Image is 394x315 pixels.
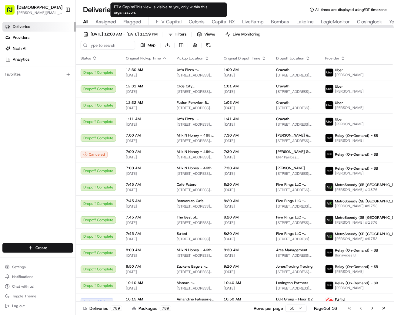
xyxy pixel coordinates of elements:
[224,264,266,269] span: 9:20 AM
[326,200,333,208] img: metro_speed_logo.png
[156,18,182,25] span: FTV Capital
[91,32,158,37] span: [DATE] 12:00 AM - [DATE] 11:59 PM
[177,231,187,236] span: Suited
[81,151,108,158] div: Canceled
[57,88,97,94] span: API Documentation
[276,188,316,192] span: [STREET_ADDRESS][US_STATE]
[314,305,337,311] div: Page 1 of 16
[326,265,333,273] img: relay_logo_black.png
[175,32,186,37] span: Filters
[276,117,289,121] span: Cravath
[335,100,343,105] span: Uber
[126,237,167,242] span: [DATE]
[335,89,364,94] span: [PERSON_NAME]
[165,30,189,39] button: Filters
[276,166,305,171] span: [PERSON_NAME]
[335,297,345,302] span: Fulflld
[224,117,266,121] span: 1:41 AM
[271,18,289,25] span: Bombas
[177,155,214,160] span: [STREET_ADDRESS][US_STATE]
[233,32,260,37] span: Live Monitoring
[276,231,316,236] span: Five Rings LLC - [GEOGRAPHIC_DATA] - Floor 30
[2,69,73,79] div: Favorites
[276,84,289,89] span: Cravath
[2,22,75,32] a: Deliveries
[254,305,283,311] p: Rows per page
[321,18,350,25] span: LogicMonitor
[276,280,308,285] span: Lexington Partners
[335,105,364,110] span: [PERSON_NAME]
[126,264,167,269] span: 8:50 AM
[177,248,214,252] span: Milk N Honey - 46th St
[2,243,73,253] button: Create
[177,133,214,138] span: Milk N Honey - 46th St
[13,35,29,40] span: Providers
[224,138,266,143] span: [DATE]
[315,7,387,12] span: All times are displayed using EDT timezone
[60,103,73,107] span: Pylon
[224,231,266,236] span: 8:20 AM
[126,280,167,285] span: 10:10 AM
[126,166,167,171] span: 7:00 AM
[276,237,316,242] span: [STREET_ADDRESS][US_STATE]
[126,106,167,110] span: [DATE]
[189,18,205,25] span: Celonis
[126,171,167,176] span: [DATE]
[335,138,378,143] span: [PERSON_NAME]
[296,18,314,25] span: Lakeline
[224,220,266,225] span: [DATE]
[276,248,307,252] span: Ares Management
[177,220,214,225] span: [STREET_ADDRESS][US_STATE]
[177,122,214,127] span: [STREET_ADDRESS][US_STATE]
[126,297,167,302] span: 10:15 AM
[12,294,36,299] span: Toggle Theme
[357,18,382,25] span: Closinglock
[224,171,266,176] span: [DATE]
[177,280,214,285] span: Maman - [GEOGRAPHIC_DATA]
[335,171,378,176] span: [PERSON_NAME]
[224,182,266,187] span: 8:20 AM
[224,67,266,72] span: 1:00 AM
[12,265,26,269] span: Settings
[12,303,25,308] span: Log out
[224,188,266,192] span: [DATE]
[177,269,214,274] span: [STREET_ADDRESS][PERSON_NAME][US_STATE]
[326,101,333,109] img: uber-new-logo.jpeg
[276,220,316,225] span: [STREET_ADDRESS][US_STATE]
[12,274,33,279] span: Notifications
[224,286,266,291] span: [DATE]
[126,122,167,127] span: [DATE]
[326,69,333,76] img: uber-new-logo.jpeg
[335,264,378,269] span: Relay (On-Demand) - SB
[326,249,333,257] img: relay_logo_black.png
[160,306,171,311] div: 789
[224,280,266,285] span: 10:40 AM
[326,118,333,126] img: uber-new-logo.jpeg
[83,18,88,25] span: All
[126,182,167,187] span: 7:45 AM
[326,216,333,224] img: metro_speed_logo.png
[2,282,73,291] button: Chat with us!
[177,73,214,78] span: [STREET_ADDRESS][US_STATE]
[335,253,378,258] span: Bonavides B.
[224,100,266,105] span: 1:02 AM
[276,138,316,143] span: [STREET_ADDRESS][US_STATE]
[326,232,333,240] img: metro_speed_logo.png
[126,117,167,121] span: 1:11 AM
[335,269,378,274] span: [PERSON_NAME]
[326,134,333,142] img: relay_logo_black.png
[177,253,214,258] span: [STREET_ADDRESS][US_STATE]
[126,73,167,78] span: [DATE]
[12,284,34,289] span: Chat with us!
[335,281,378,286] span: Relay (On-Demand) - SB
[126,89,167,94] span: [DATE]
[83,5,114,15] h1: Deliveries
[276,297,313,302] span: DLR Group - Floor 22
[177,171,214,176] span: [STREET_ADDRESS][US_STATE]
[126,253,167,258] span: [DATE]
[194,30,218,39] button: Views
[276,122,316,127] span: [STREET_ADDRESS][US_STATE]
[126,56,161,61] span: Original Pickup Time
[177,188,214,192] span: [STREET_ADDRESS][US_STATE]
[326,282,333,290] img: relay_logo_black.png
